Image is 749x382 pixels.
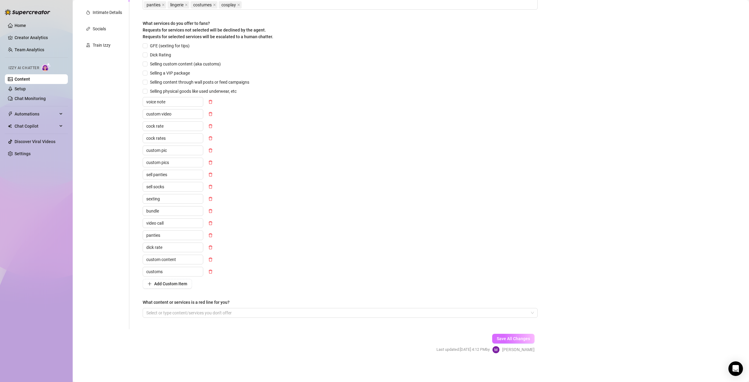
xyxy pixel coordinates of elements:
[492,346,499,353] img: Melty Mochi
[8,124,12,128] img: Chat Copilot
[15,109,58,119] span: Automations
[147,42,192,49] span: GFE (sexting for tips)
[143,218,203,228] input: Enter custom item
[144,1,166,8] span: panties
[208,197,213,201] span: delete
[143,194,203,204] input: Enter custom item
[208,136,213,140] span: delete
[436,347,490,353] span: Last updated: [DATE] 4:12 PM by
[15,121,58,131] span: Chat Copilot
[143,146,203,155] input: Enter custom item
[15,33,63,42] a: Creator Analytics
[15,139,55,144] a: Discover Viral Videos
[93,42,111,49] div: Train Izzy
[147,52,174,58] span: Dick Rating
[15,151,31,156] a: Settings
[170,2,184,8] span: lingerie
[208,100,213,104] span: delete
[208,173,213,177] span: delete
[143,299,234,306] label: What content or services is a red line for you?
[143,230,203,240] input: Enter custom item
[213,3,216,6] span: close
[219,1,242,8] span: cosplay
[86,27,90,31] span: link
[15,47,44,52] a: Team Analytics
[208,233,213,237] span: delete
[143,170,203,179] input: Enter custom item
[41,63,51,72] img: AI Chatter
[208,124,213,128] span: delete
[147,88,239,95] span: Selling physical goods like used underwear, etc
[143,299,230,306] div: What content or services is a red line for you?
[221,2,236,8] span: cosplay
[147,70,192,76] span: Selling a VIP package
[243,1,244,8] input: What content do you offer on your page? (e.g Roleplay, Workout, etc.)
[208,112,213,116] span: delete
[143,206,203,216] input: Enter custom item
[143,255,203,264] input: Enter custom item
[193,2,212,8] span: costumes
[191,1,217,8] span: costumes
[143,158,203,167] input: Enter custom item
[15,23,26,28] a: Home
[162,3,165,6] span: close
[8,112,13,116] span: thunderbolt
[208,257,213,262] span: delete
[15,77,30,82] a: Content
[208,221,213,225] span: delete
[147,61,223,67] span: Selling custom content (aka customs)
[208,185,213,189] span: delete
[237,3,240,6] span: close
[143,267,203,276] input: Enter custom item
[208,270,213,274] span: delete
[154,281,187,286] span: Add Custom Item
[728,361,743,376] div: Open Intercom Messenger
[5,9,50,15] img: logo-BBDzfeDw.svg
[208,148,213,152] span: delete
[143,279,192,289] button: Add Custom Item
[208,160,213,165] span: delete
[497,336,530,341] span: Save All Changes
[185,3,188,6] span: close
[143,121,203,131] input: Enter custom item
[143,182,203,192] input: Enter custom item
[146,309,147,317] input: What content or services is a red line for you?
[492,334,535,343] button: Save All Changes
[8,65,39,71] span: Izzy AI Chatter
[93,9,122,16] div: Intimate Details
[15,96,46,101] a: Chat Monitoring
[208,209,213,213] span: delete
[143,133,203,143] input: Enter custom item
[86,10,90,15] span: fire
[208,245,213,250] span: delete
[147,2,161,8] span: panties
[143,21,273,39] span: What services do you offer to fans? Requests for services not selected will be declined by the ag...
[143,109,203,119] input: Enter custom item
[147,79,252,85] span: Selling content through wall posts or feed campaigns
[86,43,90,47] span: experiment
[15,86,26,91] a: Setup
[143,97,203,107] input: Enter custom item
[93,25,106,32] div: Socials
[143,243,203,252] input: Enter custom item
[167,1,189,8] span: lingerie
[502,346,535,353] span: [PERSON_NAME]
[147,282,152,286] span: plus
